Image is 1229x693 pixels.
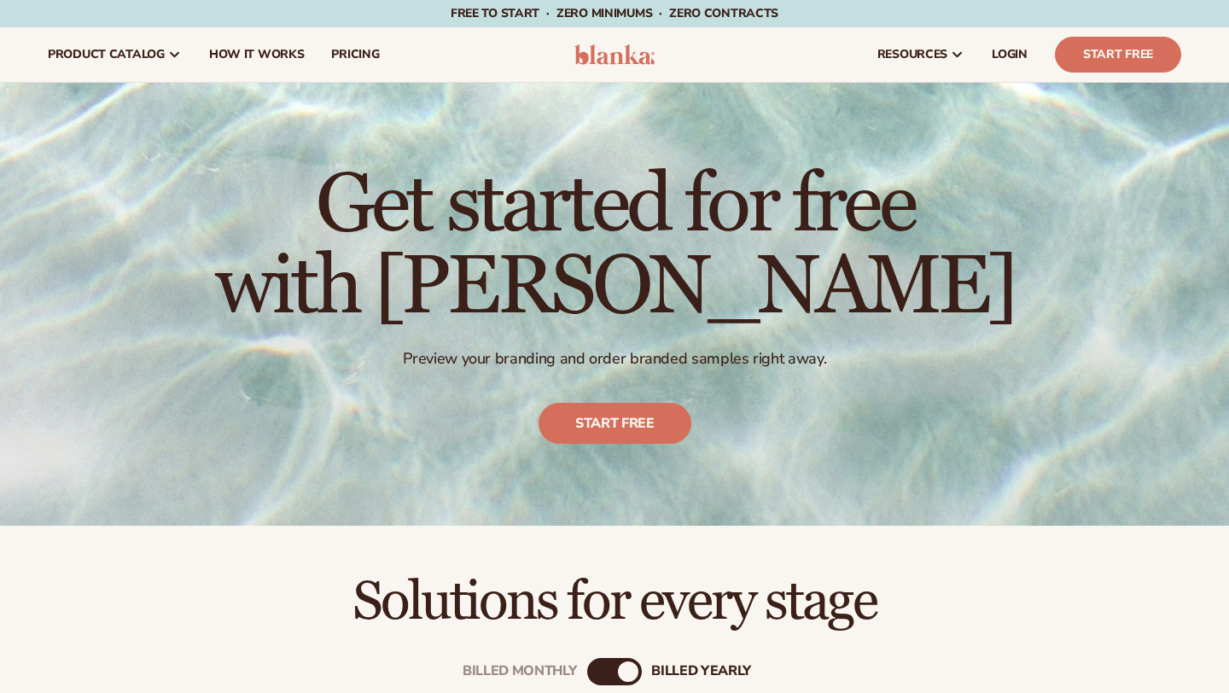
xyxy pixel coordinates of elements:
[215,349,1015,369] p: Preview your branding and order branded samples right away.
[215,165,1015,329] h1: Get started for free with [PERSON_NAME]
[317,27,393,82] a: pricing
[539,403,691,444] a: Start free
[463,664,577,680] div: Billed Monthly
[34,27,195,82] a: product catalog
[978,27,1041,82] a: LOGIN
[48,574,1181,631] h2: Solutions for every stage
[877,48,947,61] span: resources
[864,27,978,82] a: resources
[331,48,379,61] span: pricing
[1055,37,1181,73] a: Start Free
[48,48,165,61] span: product catalog
[451,5,778,21] span: Free to start · ZERO minimums · ZERO contracts
[992,48,1028,61] span: LOGIN
[574,44,655,65] img: logo
[651,664,751,680] div: billed Yearly
[195,27,318,82] a: How It Works
[209,48,305,61] span: How It Works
